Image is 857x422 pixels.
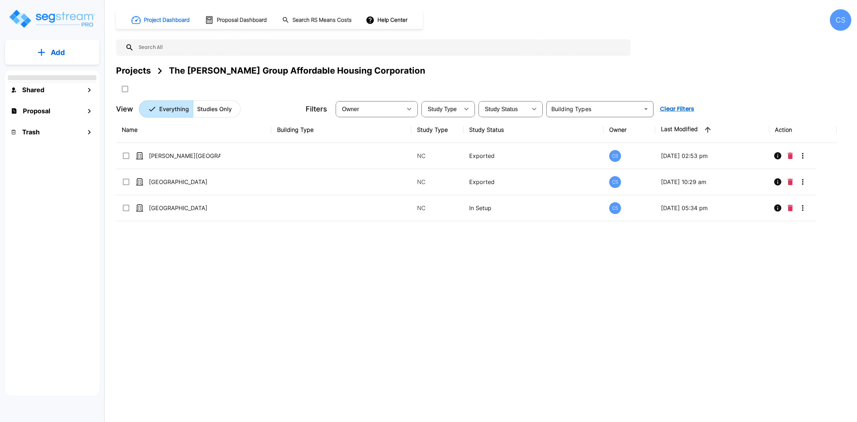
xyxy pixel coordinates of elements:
p: Add [51,47,65,58]
button: Project Dashboard [129,12,194,28]
p: [DATE] 05:34 pm [661,204,763,212]
th: Study Status [463,117,603,143]
th: Owner [603,117,655,143]
div: CS [609,202,621,214]
button: More-Options [796,149,810,163]
div: Select [423,99,459,119]
p: Filters [306,104,327,114]
th: Study Type [411,117,463,143]
button: Delete [785,201,796,215]
p: [DATE] 02:53 pm [661,152,763,160]
p: NC [417,178,457,186]
p: Exported [469,152,598,160]
input: Building Types [548,104,640,114]
span: Study Type [428,106,457,112]
button: Info [771,175,785,189]
th: Action [769,117,837,143]
button: Help Center [364,13,410,27]
button: Studies Only [193,100,241,118]
button: Add [5,42,99,63]
div: The [PERSON_NAME] Group Affordable Housing Corporation [169,64,425,77]
p: In Setup [469,204,598,212]
h1: Shared [22,85,44,95]
th: Building Type [271,117,411,143]
p: [PERSON_NAME][GEOGRAPHIC_DATA] [149,152,220,160]
div: CS [609,150,621,162]
div: Projects [116,64,151,77]
p: [GEOGRAPHIC_DATA] [149,178,220,186]
h1: Trash [22,127,40,137]
h1: Proposal [23,106,50,116]
input: Search All [134,39,627,56]
p: [GEOGRAPHIC_DATA] [149,204,220,212]
button: Search RS Means Costs [279,13,356,27]
div: CS [609,176,621,188]
button: Info [771,201,785,215]
button: Clear Filters [657,102,697,116]
div: Select [337,99,402,119]
p: Studies Only [197,105,232,113]
div: Platform [139,100,241,118]
button: Everything [139,100,193,118]
button: Delete [785,149,796,163]
p: Exported [469,178,598,186]
th: Last Modified [655,117,769,143]
p: [DATE] 10:29 am [661,178,763,186]
p: Everything [159,105,189,113]
p: NC [417,152,457,160]
th: Name [116,117,271,143]
button: Info [771,149,785,163]
div: Select [480,99,527,119]
img: Logo [8,9,96,29]
p: NC [417,204,457,212]
div: CS [830,9,851,31]
h1: Proposal Dashboard [217,16,267,24]
span: Study Status [485,106,518,112]
button: Proposal Dashboard [202,13,271,28]
button: Delete [785,175,796,189]
button: More-Options [796,201,810,215]
h1: Project Dashboard [144,16,190,24]
h1: Search RS Means Costs [292,16,352,24]
span: Owner [342,106,359,112]
p: View [116,104,133,114]
button: SelectAll [118,82,132,96]
button: More-Options [796,175,810,189]
button: Open [641,104,651,114]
